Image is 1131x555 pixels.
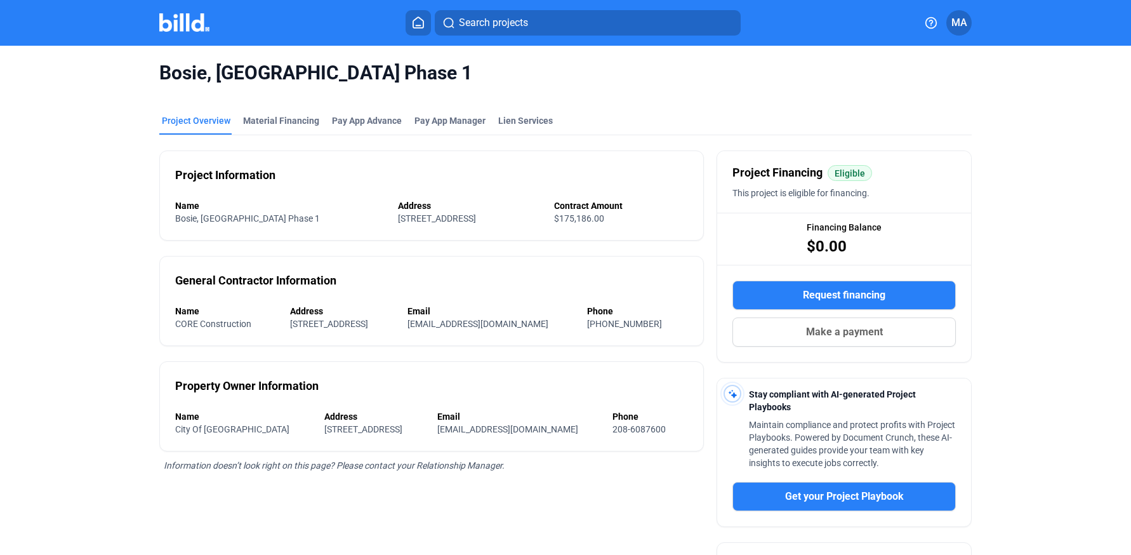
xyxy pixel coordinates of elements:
span: Bosie, [GEOGRAPHIC_DATA] Phase 1 [175,213,320,224]
div: Pay App Advance [332,114,402,127]
span: Maintain compliance and protect profits with Project Playbooks. Powered by Document Crunch, these... [749,420,955,468]
div: Name [175,410,312,423]
div: Email [437,410,600,423]
div: Lien Services [498,114,553,127]
div: Contract Amount [554,199,688,212]
span: This project is eligible for financing. [732,188,870,198]
span: [STREET_ADDRESS] [290,319,368,329]
span: MA [951,15,967,30]
span: [EMAIL_ADDRESS][DOMAIN_NAME] [407,319,548,329]
div: Property Owner Information [175,377,319,395]
span: Request financing [803,288,885,303]
button: Get your Project Playbook [732,482,956,511]
div: Address [290,305,394,318]
button: MA [946,10,972,36]
div: Email [407,305,574,318]
span: [PHONE_NUMBER] [587,319,662,329]
div: General Contractor Information [175,272,336,290]
span: Bosie, [GEOGRAPHIC_DATA] Phase 1 [159,61,972,85]
span: $175,186.00 [554,213,604,224]
div: Phone [587,305,688,318]
span: [EMAIL_ADDRESS][DOMAIN_NAME] [437,424,578,434]
span: [STREET_ADDRESS] [398,213,476,224]
span: CORE Construction [175,319,251,329]
span: Search projects [459,15,528,30]
span: [STREET_ADDRESS] [324,424,402,434]
div: Address [398,199,541,212]
mat-chip: Eligible [828,165,872,181]
span: Information doesn’t look right on this page? Please contact your Relationship Manager. [164,460,505,471]
span: Project Financing [732,164,823,182]
span: 208-6087600 [612,424,666,434]
button: Request financing [732,281,956,310]
div: Project Information [175,166,275,184]
span: City Of [GEOGRAPHIC_DATA] [175,424,289,434]
div: Material Financing [243,114,319,127]
div: Project Overview [162,114,230,127]
div: Phone [612,410,688,423]
span: $0.00 [807,236,847,257]
span: Get your Project Playbook [785,489,904,504]
span: Stay compliant with AI-generated Project Playbooks [749,389,916,412]
div: Address [324,410,425,423]
img: Billd Company Logo [159,13,209,32]
span: Financing Balance [807,221,882,234]
div: Name [175,305,277,318]
span: Make a payment [806,324,883,340]
div: Name [175,199,385,212]
span: Pay App Manager [414,114,486,127]
button: Make a payment [732,318,956,347]
button: Search projects [435,10,741,36]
